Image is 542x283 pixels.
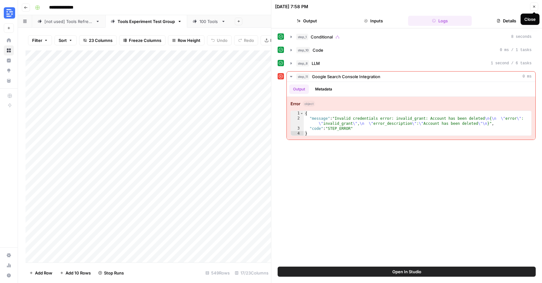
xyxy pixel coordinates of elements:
span: Code [313,47,323,53]
span: 0 ms [522,74,532,79]
span: Stop Runs [104,270,124,276]
span: 0 ms / 1 tasks [500,47,532,53]
button: Open In Studio [278,267,536,277]
button: 1 second / 6 tasks [287,58,535,68]
div: 3 [291,126,304,131]
span: step_8 [296,60,309,66]
div: 2 [291,116,304,126]
button: Inputs [342,16,406,26]
div: 100 Tools [199,18,219,25]
span: 1 second / 6 tasks [491,61,532,66]
span: Redo [244,37,254,43]
span: step_10 [296,47,310,53]
span: Undo [217,37,228,43]
span: Open In Studio [392,269,421,275]
button: Metadata [311,84,336,94]
button: Row Height [168,35,205,45]
button: Details [474,16,538,26]
div: Tools Experiment Test Group [118,18,175,25]
div: 17/23 Columns [232,268,271,278]
span: LLM [312,60,320,66]
div: [not used] Tools Refresh [44,18,93,25]
span: Google Search Console Integration [312,73,380,80]
a: [not used] Tools Refresh [32,15,105,28]
button: Add 10 Rows [56,268,95,278]
a: Browse [4,45,14,55]
button: Filter [28,35,52,45]
a: Settings [4,250,14,260]
span: Row Height [178,37,200,43]
button: Add Row [26,268,56,278]
span: Filter [32,37,42,43]
span: Toggle code folding, rows 1 through 4 [300,111,303,116]
div: 0 ms [287,82,535,140]
button: 8 seconds [287,32,535,42]
div: 1 [291,111,304,116]
a: Usage [4,260,14,270]
a: Your Data [4,76,14,86]
button: Sort [55,35,77,45]
span: Add 10 Rows [66,270,91,276]
button: Stop Runs [95,268,128,278]
span: 8 seconds [511,34,532,40]
a: Insights [4,55,14,66]
span: Conditional [311,34,333,40]
div: 4 [291,131,304,136]
button: 23 Columns [79,35,117,45]
span: object [303,101,315,107]
button: 0 ms / 1 tasks [287,45,535,55]
div: Close [524,16,536,22]
button: Freeze Columns [119,35,165,45]
button: Logs [408,16,472,26]
span: Add Row [35,270,52,276]
div: [DATE] 7:58 PM [275,3,308,10]
span: Sort [59,37,67,43]
button: Output [275,16,339,26]
span: Freeze Columns [129,37,161,43]
span: step_1 [296,34,308,40]
button: Export CSV [261,35,297,45]
button: Help + Support [4,270,14,280]
button: Output [289,84,309,94]
button: Undo [207,35,232,45]
span: step_11 [296,73,309,80]
a: Home [4,35,14,45]
button: Workspace: Descript [4,5,14,21]
a: Opportunities [4,66,14,76]
button: 0 ms [287,72,535,82]
a: Tools Experiment Test Group [105,15,187,28]
img: Descript Logo [4,7,15,19]
button: Redo [234,35,258,45]
div: 549 Rows [203,268,232,278]
span: 23 Columns [89,37,112,43]
a: 100 Tools [187,15,231,28]
strong: Error [291,101,300,107]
